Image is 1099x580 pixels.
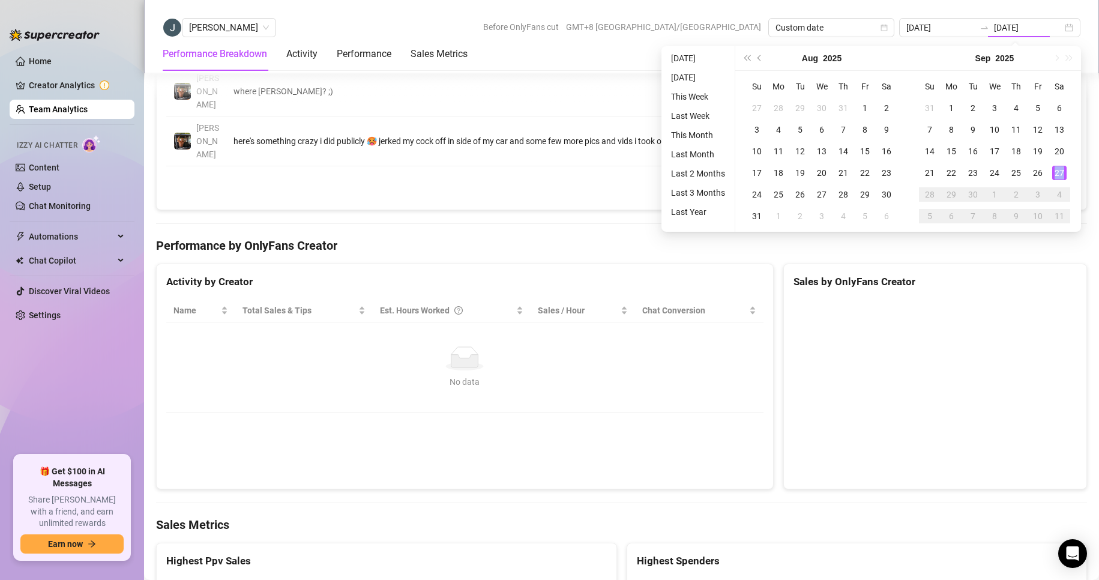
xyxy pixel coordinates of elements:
[16,256,23,265] img: Chat Copilot
[1058,539,1087,568] div: Open Intercom Messenger
[942,180,950,187] span: left
[166,274,763,290] div: Activity by Creator
[881,24,888,31] span: calendar
[242,304,356,317] span: Total Sales & Tips
[1025,176,1044,190] span: •••
[235,299,373,322] th: Total Sales & Tips
[995,82,1070,101] button: OFView Chat
[906,21,975,34] input: Start date
[1005,135,1017,147] img: OF
[163,47,267,61] div: Performance Breakdown
[454,304,463,317] span: question-circle
[886,67,988,116] td: —
[286,47,318,61] div: Activity
[166,553,607,569] div: Highest Ppv Sales
[178,375,751,388] div: No data
[29,251,114,270] span: Chat Copilot
[752,116,796,166] td: $40
[982,176,996,190] li: 3
[1062,176,1077,190] button: right
[20,494,124,530] span: Share [PERSON_NAME] with a friend, and earn unlimited rewards
[796,67,886,116] td: [DATE] 03:13 PM
[1005,85,1017,97] img: OF
[1045,177,1062,190] a: 28
[29,201,91,211] a: Chat Monitoring
[968,176,982,190] li: 2
[729,137,736,144] span: video-camera
[995,131,1070,151] button: OFView Chat
[156,516,229,533] h4: Sales Metrics
[29,56,52,66] a: Home
[775,19,887,37] span: Custom date
[752,67,796,116] td: Free
[48,539,83,549] span: Earn now
[29,182,51,192] a: Setup
[16,232,25,241] span: thunderbolt
[29,76,125,95] a: Creator Analytics exclamation-circle
[174,133,191,150] img: Nathan
[793,274,1077,290] div: Sales by OnlyFans Creator
[1022,136,1060,146] span: View Chat
[82,135,101,153] img: AI Chatter
[196,73,219,109] span: [PERSON_NAME]
[1062,176,1077,190] li: Next Page
[939,176,953,190] button: left
[174,83,191,100] img: Nathan
[380,304,514,317] div: Est. Hours Worked
[994,21,1062,34] input: End date
[20,466,124,489] span: 🎁 Get $100 in AI Messages
[173,304,218,317] span: Name
[635,299,763,322] th: Chat Conversion
[983,177,996,190] a: 3
[20,534,124,554] button: Earn nowarrow-right
[337,47,391,61] div: Performance
[538,304,618,317] span: Sales / Hour
[411,47,468,61] div: Sales Metrics
[566,18,761,36] span: GMT+8 [GEOGRAPHIC_DATA]/[GEOGRAPHIC_DATA]
[1022,86,1060,96] span: View Chat
[954,177,967,190] a: 1
[29,286,110,296] a: Discover Viral Videos
[1044,176,1062,190] li: 28
[483,18,559,36] span: Before OnlyFans cut
[166,299,235,322] th: Name
[10,29,100,41] img: logo-BBDzfeDw.svg
[29,310,61,320] a: Settings
[17,140,77,151] span: Izzy AI Chatter
[29,104,88,114] a: Team Analytics
[997,177,1010,190] a: 4
[968,177,981,190] a: 2
[156,237,1087,254] h4: Performance by OnlyFans Creator
[995,139,1070,149] a: OFView Chat
[531,299,635,322] th: Sales / Hour
[642,304,747,317] span: Chat Conversion
[720,136,724,147] div: 3
[939,176,953,190] li: Previous Page
[1011,177,1025,190] a: 5
[1066,180,1073,187] span: right
[196,123,219,159] span: [PERSON_NAME]
[233,85,697,98] div: where [PERSON_NAME]? ;)
[637,553,1077,569] div: Highest Spenders
[1011,176,1025,190] li: 5
[995,89,1070,99] a: OFView Chat
[980,23,989,32] span: swap-right
[233,134,697,148] div: here's something crazy i did publicly 🥵 jerked my cock off in side of my car and some few more pi...
[796,116,886,166] td: [DATE] 03:13 PM
[1025,176,1044,190] li: Next 5 Pages
[980,23,989,32] span: to
[29,227,114,246] span: Automations
[996,176,1011,190] li: 4
[711,137,718,144] span: picture
[886,116,988,166] td: —
[88,540,96,548] span: arrow-right
[189,19,269,37] span: Jeffery Bamba
[738,136,742,147] div: 2
[163,19,181,37] img: Jeffery Bamba
[29,163,59,172] a: Content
